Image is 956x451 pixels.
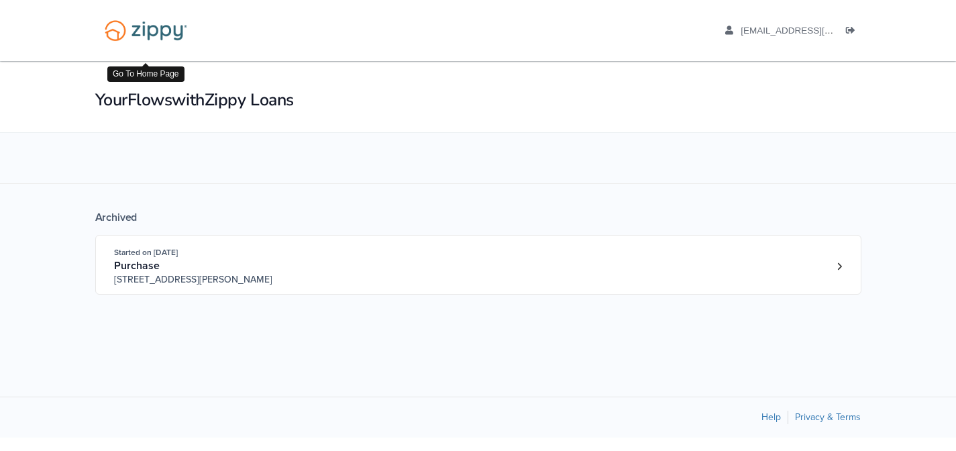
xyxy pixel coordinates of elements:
[795,411,861,423] a: Privacy & Terms
[96,13,196,48] img: Logo
[830,256,850,277] a: Loan number 4182607
[761,411,781,423] a: Help
[114,248,178,257] span: Started on [DATE]
[114,259,160,272] span: Purchase
[114,273,319,287] span: [STREET_ADDRESS][PERSON_NAME]
[725,26,895,39] a: edit profile
[741,26,894,36] span: micaelafreeman11@gmail.com
[95,211,861,224] div: Archived
[95,235,861,295] a: Open loan 4182607
[846,26,861,39] a: Log out
[107,66,184,82] div: Go To Home Page
[95,89,861,111] h1: Your Flows with Zippy Loans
